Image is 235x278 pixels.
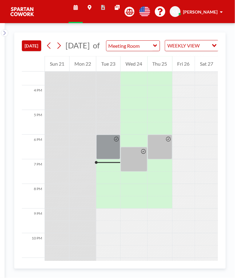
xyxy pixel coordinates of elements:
div: Search for option [165,40,218,51]
div: Mon 22 [70,56,96,72]
span: [DATE] [66,41,90,50]
span: WEEKLY VIEW [166,42,201,50]
div: Tue 23 [96,56,120,72]
div: 10 PM [22,233,45,258]
div: Fri 26 [173,56,195,72]
span: [PERSON_NAME] [183,9,217,14]
div: Thu 25 [148,56,172,72]
img: organization-logo [10,6,34,18]
input: Search for option [202,42,208,50]
div: Sat 27 [195,56,218,72]
span: of [93,41,100,50]
span: KS [173,9,178,14]
div: 7 PM [22,159,45,184]
button: [DATE] [22,40,41,51]
div: 6 PM [22,135,45,159]
div: 4 PM [22,85,45,110]
div: 9 PM [22,209,45,233]
input: Meeting Room [106,41,153,51]
div: Sun 21 [45,56,69,72]
div: 5 PM [22,110,45,135]
div: Wed 24 [121,56,147,72]
div: 8 PM [22,184,45,209]
div: 3 PM [22,61,45,85]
